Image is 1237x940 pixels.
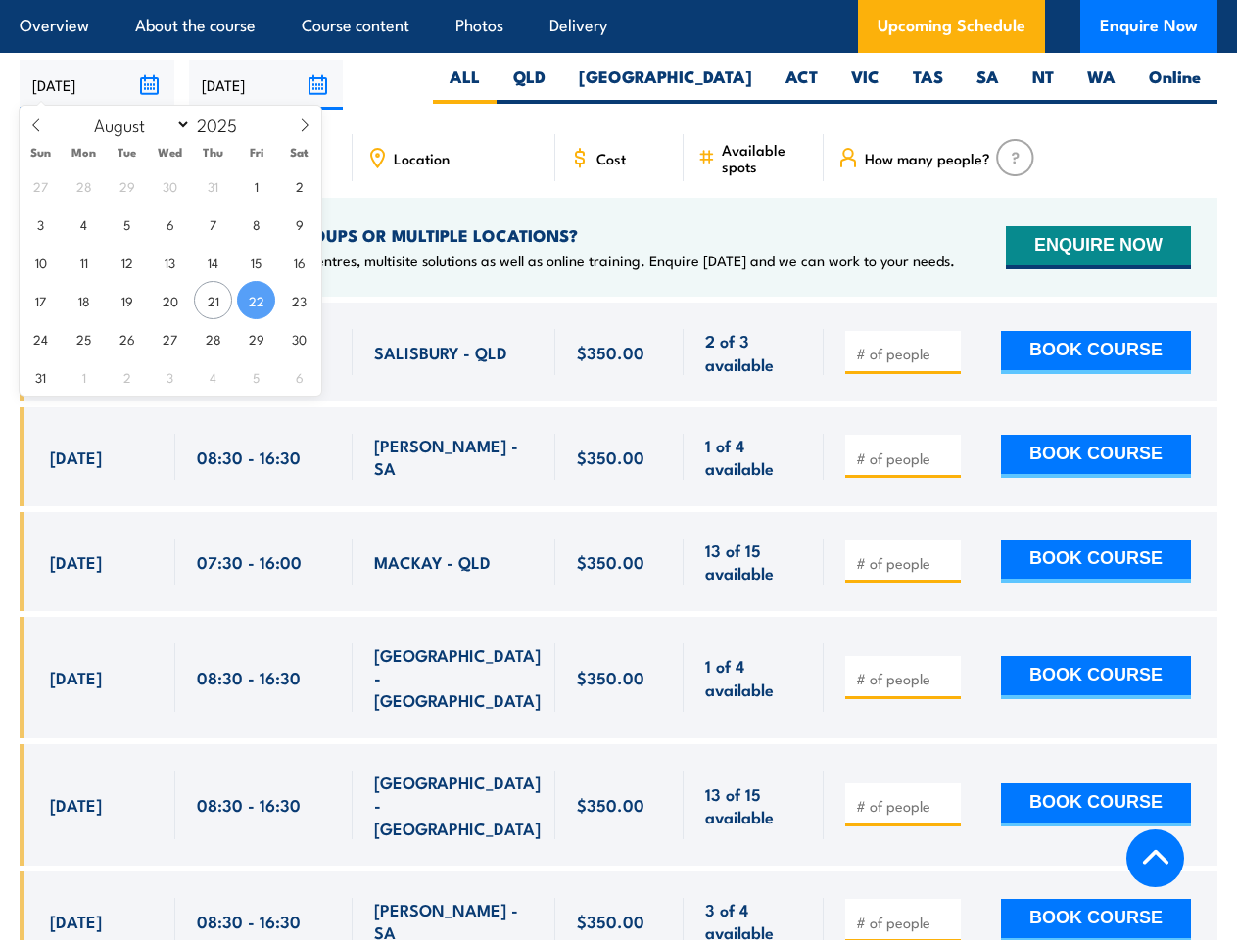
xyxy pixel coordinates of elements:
[280,166,318,205] span: August 2, 2025
[63,146,106,159] span: Mon
[189,60,344,110] input: To date
[1001,540,1191,583] button: BOOK COURSE
[1001,656,1191,699] button: BOOK COURSE
[237,281,275,319] span: August 22, 2025
[22,205,60,243] span: August 3, 2025
[280,357,318,396] span: September 6, 2025
[856,796,954,816] input: # of people
[108,243,146,281] span: August 12, 2025
[65,281,103,319] span: August 18, 2025
[577,550,644,573] span: $350.00
[22,281,60,319] span: August 17, 2025
[374,341,507,363] span: SALISBURY - QLD
[960,66,1016,104] label: SA
[374,434,533,480] span: [PERSON_NAME] - SA
[22,319,60,357] span: August 24, 2025
[433,66,497,104] label: ALL
[705,539,801,585] span: 13 of 15 available
[192,146,235,159] span: Thu
[108,205,146,243] span: August 5, 2025
[151,243,189,281] span: August 13, 2025
[1070,66,1132,104] label: WA
[237,243,275,281] span: August 15, 2025
[1132,66,1217,104] label: Online
[577,793,644,816] span: $350.00
[194,243,232,281] span: August 14, 2025
[705,654,801,700] span: 1 of 4 available
[108,166,146,205] span: July 29, 2025
[194,281,232,319] span: August 21, 2025
[194,319,232,357] span: August 28, 2025
[191,113,256,136] input: Year
[705,434,801,480] span: 1 of 4 available
[151,281,189,319] span: August 20, 2025
[50,910,102,932] span: [DATE]
[374,771,541,839] span: [GEOGRAPHIC_DATA] - [GEOGRAPHIC_DATA]
[65,357,103,396] span: September 1, 2025
[237,166,275,205] span: August 1, 2025
[278,146,321,159] span: Sat
[108,357,146,396] span: September 2, 2025
[50,446,102,468] span: [DATE]
[22,243,60,281] span: August 10, 2025
[197,446,301,468] span: 08:30 - 16:30
[151,357,189,396] span: September 3, 2025
[1006,226,1191,269] button: ENQUIRE NOW
[237,357,275,396] span: September 5, 2025
[280,281,318,319] span: August 23, 2025
[1001,331,1191,374] button: BOOK COURSE
[85,112,192,137] select: Month
[280,243,318,281] span: August 16, 2025
[108,281,146,319] span: August 19, 2025
[20,60,174,110] input: From date
[896,66,960,104] label: TAS
[197,910,301,932] span: 08:30 - 16:30
[280,205,318,243] span: August 9, 2025
[65,319,103,357] span: August 25, 2025
[577,910,644,932] span: $350.00
[497,66,562,104] label: QLD
[705,329,801,375] span: 2 of 3 available
[197,793,301,816] span: 08:30 - 16:30
[194,166,232,205] span: July 31, 2025
[50,224,955,246] h4: NEED TRAINING FOR LARGER GROUPS OR MULTIPLE LOCATIONS?
[722,141,810,174] span: Available spots
[50,793,102,816] span: [DATE]
[705,782,801,828] span: 13 of 15 available
[237,205,275,243] span: August 8, 2025
[769,66,834,104] label: ACT
[374,550,491,573] span: MACKAY - QLD
[596,150,626,166] span: Cost
[577,666,644,688] span: $350.00
[194,357,232,396] span: September 4, 2025
[151,166,189,205] span: July 30, 2025
[151,319,189,357] span: August 27, 2025
[856,553,954,573] input: # of people
[20,146,63,159] span: Sun
[50,550,102,573] span: [DATE]
[856,913,954,932] input: # of people
[374,643,541,712] span: [GEOGRAPHIC_DATA] - [GEOGRAPHIC_DATA]
[151,205,189,243] span: August 6, 2025
[865,150,990,166] span: How many people?
[108,319,146,357] span: August 26, 2025
[149,146,192,159] span: Wed
[856,448,954,468] input: # of people
[280,319,318,357] span: August 30, 2025
[197,550,302,573] span: 07:30 - 16:00
[834,66,896,104] label: VIC
[65,243,103,281] span: August 11, 2025
[394,150,450,166] span: Location
[1016,66,1070,104] label: NT
[1001,435,1191,478] button: BOOK COURSE
[106,146,149,159] span: Tue
[235,146,278,159] span: Fri
[194,205,232,243] span: August 7, 2025
[50,251,955,270] p: We offer onsite training, training at our centres, multisite solutions as well as online training...
[1001,783,1191,826] button: BOOK COURSE
[22,357,60,396] span: August 31, 2025
[197,666,301,688] span: 08:30 - 16:30
[856,669,954,688] input: # of people
[577,446,644,468] span: $350.00
[577,341,644,363] span: $350.00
